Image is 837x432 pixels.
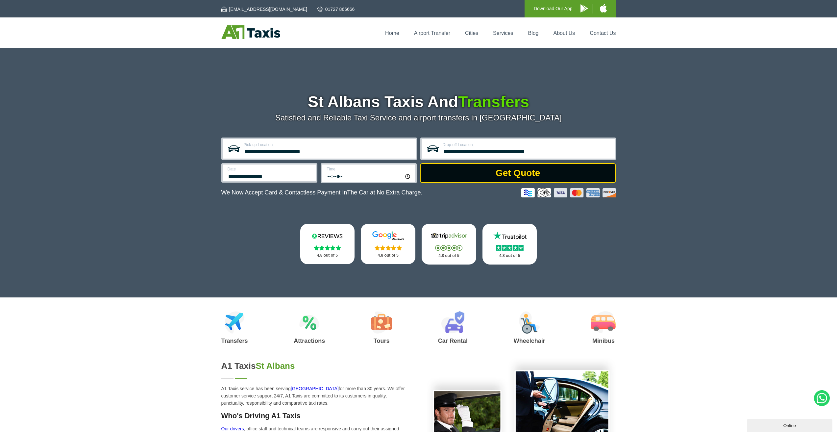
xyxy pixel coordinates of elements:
img: A1 Taxis Android App [580,4,588,13]
a: Reviews.io Stars 4.8 out of 5 [300,224,355,264]
h3: Car Rental [438,338,468,344]
button: Get Quote [420,163,616,183]
p: A1 Taxis service has been serving for more than 30 years. We offer customer service support 24/7,... [221,385,411,407]
label: Drop-off Location [443,143,611,147]
h3: Tours [371,338,392,344]
a: [EMAIL_ADDRESS][DOMAIN_NAME] [221,6,307,13]
img: Trustpilot [490,231,529,241]
img: Stars [314,245,341,250]
a: Cities [465,30,478,36]
p: 4.8 out of 5 [308,251,348,260]
img: A1 Taxis St Albans LTD [221,25,280,39]
img: Stars [435,245,462,251]
a: [GEOGRAPHIC_DATA] [291,386,339,391]
img: Stars [375,245,402,250]
img: Attractions [299,311,319,334]
p: Satisfied and Reliable Taxi Service and airport transfers in [GEOGRAPHIC_DATA] [221,113,616,122]
a: Airport Transfer [414,30,450,36]
a: Blog [528,30,538,36]
img: Minibus [591,311,616,334]
label: Time [327,167,411,171]
a: About Us [554,30,575,36]
h3: Attractions [294,338,325,344]
span: St Albans [256,361,295,371]
img: Wheelchair [519,311,540,334]
img: Airport Transfers [225,311,245,334]
h3: Who's Driving A1 Taxis [221,412,411,420]
h1: St Albans Taxis And [221,94,616,110]
img: A1 Taxis iPhone App [600,4,607,13]
img: Tours [371,311,392,334]
img: Google [368,231,408,241]
a: Home [385,30,399,36]
p: 4.8 out of 5 [429,252,469,260]
a: Our drivers [221,426,244,431]
img: Reviews.io [308,231,347,241]
span: The Car at No Extra Charge. [347,189,422,196]
a: Services [493,30,513,36]
img: Stars [496,245,524,251]
label: Date [228,167,312,171]
p: Download Our App [534,5,573,13]
iframe: chat widget [747,418,834,432]
h3: Wheelchair [514,338,545,344]
a: Tripadvisor Stars 4.8 out of 5 [422,224,476,265]
img: Tripadvisor [429,231,469,241]
a: 01727 866666 [317,6,355,13]
a: Google Stars 4.8 out of 5 [361,224,415,264]
img: Car Rental [441,311,464,334]
h2: A1 Taxis [221,361,411,371]
span: Transfers [458,93,529,111]
a: Trustpilot Stars 4.8 out of 5 [482,224,537,265]
img: Credit And Debit Cards [521,188,616,197]
p: 4.8 out of 5 [490,252,530,260]
p: We Now Accept Card & Contactless Payment In [221,189,423,196]
p: 4.8 out of 5 [368,251,408,260]
h3: Minibus [591,338,616,344]
label: Pick-up Location [244,143,412,147]
a: Contact Us [590,30,616,36]
h3: Transfers [221,338,248,344]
